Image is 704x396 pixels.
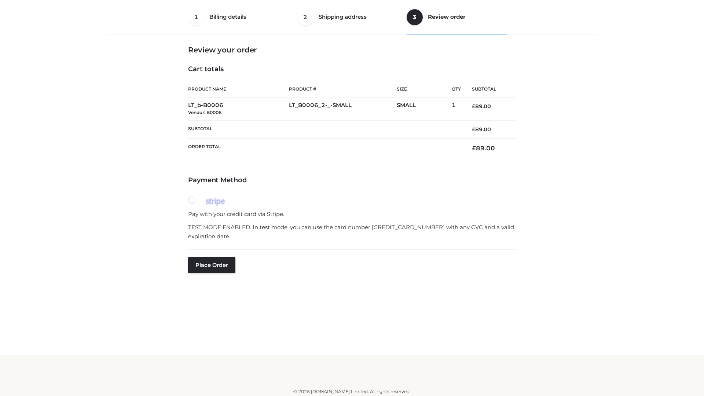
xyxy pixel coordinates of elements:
[188,139,461,158] th: Order Total
[188,98,289,121] td: LT_b-B0006
[188,257,235,273] button: Place order
[472,103,491,110] bdi: 89.00
[289,81,397,98] th: Product #
[452,81,461,98] th: Qty
[188,110,221,115] small: Vendor: B0006
[397,98,452,121] td: SMALL
[188,209,516,219] p: Pay with your credit card via Stripe.
[188,176,516,184] h4: Payment Method
[188,223,516,241] p: TEST MODE ENABLED. In test mode, you can use the card number [CREDIT_CARD_NUMBER] with any CVC an...
[472,144,495,152] bdi: 89.00
[472,126,491,133] bdi: 89.00
[472,103,475,110] span: £
[289,98,397,121] td: LT_B0006_2-_-SMALL
[472,144,476,152] span: £
[461,81,516,98] th: Subtotal
[109,388,595,395] div: © 2025 [DOMAIN_NAME] Limited. All rights reserved.
[452,98,461,121] td: 1
[472,126,475,133] span: £
[397,81,448,98] th: Size
[188,65,516,73] h4: Cart totals
[188,45,516,54] h3: Review your order
[188,120,461,138] th: Subtotal
[188,81,289,98] th: Product Name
